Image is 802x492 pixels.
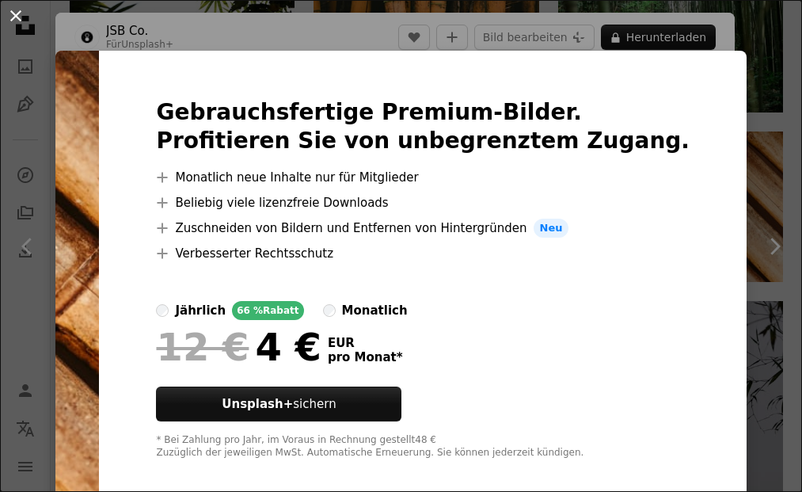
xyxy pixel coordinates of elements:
[156,387,401,421] button: Unsplash+sichern
[534,219,569,238] span: Neu
[156,304,169,317] input: jährlich66 %Rabatt
[342,301,408,320] div: monatlich
[156,326,249,368] span: 12 €
[323,304,336,317] input: monatlich
[156,98,690,155] h2: Gebrauchsfertige Premium-Bilder. Profitieren Sie von unbegrenztem Zugang.
[156,219,690,238] li: Zuschneiden von Bildern und Entfernen von Hintergründen
[328,336,403,350] span: EUR
[156,244,690,263] li: Verbesserter Rechtsschutz
[222,397,293,411] strong: Unsplash+
[156,434,690,460] div: * Bei Zahlung pro Jahr, im Voraus in Rechnung gestellt 48 € Zuzüglich der jeweiligen MwSt. Automa...
[328,350,403,364] span: pro Monat *
[175,301,226,320] div: jährlich
[156,326,321,368] div: 4 €
[232,301,303,320] div: 66 % Rabatt
[156,168,690,187] li: Monatlich neue Inhalte nur für Mitglieder
[156,193,690,212] li: Beliebig viele lizenzfreie Downloads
